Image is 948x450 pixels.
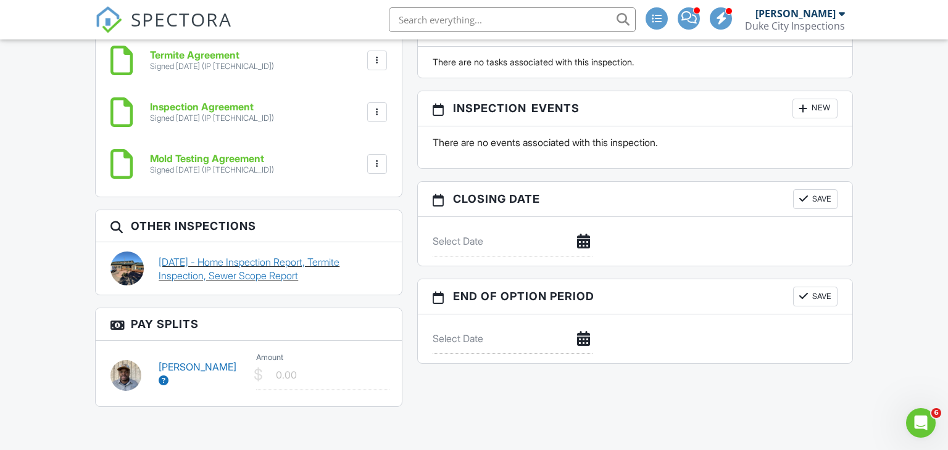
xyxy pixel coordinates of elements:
h6: Termite Agreement [150,50,274,61]
div: [PERSON_NAME] [755,7,836,20]
div: Signed [DATE] (IP [TECHNICAL_ID]) [150,113,274,123]
input: Select Date [433,324,593,354]
img: img_8835.jpeg [110,360,141,391]
button: Save [793,189,838,209]
div: Signed [DATE] (IP [TECHNICAL_ID]) [150,165,274,175]
span: End of Option Period [453,288,594,305]
div: Duke City Inspections [745,20,845,32]
a: [PERSON_NAME] [159,361,236,387]
div: Signed [DATE] (IP [TECHNICAL_ID]) [150,62,274,72]
p: There are no events associated with this inspection. [433,136,838,149]
div: New [792,99,838,118]
span: Inspection [453,100,526,117]
span: SPECTORA [131,6,232,32]
a: SPECTORA [95,17,232,43]
input: Search everything... [389,7,636,32]
h6: Inspection Agreement [150,102,274,113]
h3: Pay Splits [96,308,402,340]
iframe: Intercom live chat [906,408,936,438]
input: Select Date [433,226,593,256]
label: Amount [256,352,283,363]
span: Events [531,100,580,117]
a: Termite Agreement Signed [DATE] (IP [TECHNICAL_ID]) [150,50,274,72]
div: $ [254,364,263,385]
a: Inspection Agreement Signed [DATE] (IP [TECHNICAL_ID]) [150,102,274,123]
h3: Other Inspections [96,210,402,242]
span: Closing date [453,190,540,207]
img: The Best Home Inspection Software - Spectora [95,6,122,33]
h6: Mold Testing Agreement [150,153,274,165]
div: There are no tasks associated with this inspection. [425,56,846,68]
span: 6 [931,408,941,418]
a: [DATE] - Home Inspection Report, Termite Inspection, Sewer Scope Report [159,255,386,283]
button: Save [793,287,838,306]
a: Mold Testing Agreement Signed [DATE] (IP [TECHNICAL_ID]) [150,153,274,175]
